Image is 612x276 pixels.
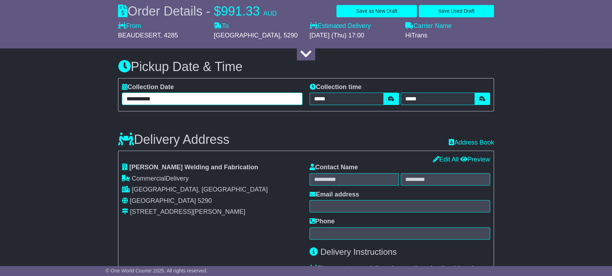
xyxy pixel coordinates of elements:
span: , 5290 [280,32,298,39]
span: 5290 [198,197,212,204]
span: [GEOGRAPHIC_DATA], [GEOGRAPHIC_DATA] [132,186,268,193]
div: [DATE] (Thu) 17:00 [310,32,398,40]
label: From [118,22,141,30]
span: , 4285 [160,32,178,39]
div: HiTrans [405,32,494,40]
label: Email address [310,191,359,199]
h3: Pickup Date & Time [118,60,494,74]
label: Phone [310,218,335,225]
span: [PERSON_NAME] Welding and Fabrication [129,164,258,171]
span: $ [214,4,221,18]
label: Contact Name [310,164,358,171]
span: delivery [368,265,392,272]
span: 991.33 [221,4,260,18]
h3: Delivery Address [118,133,229,147]
span: Commercial [132,175,166,182]
button: Save Used Draft [419,5,494,17]
span: [GEOGRAPHIC_DATA] [130,197,196,204]
span: Delivery Instructions [320,247,397,257]
label: Collection time [310,83,361,91]
a: Edit All [433,156,459,163]
span: BEAUDESERT [118,32,160,39]
a: Preview [460,156,490,163]
div: Order Details - [118,4,277,19]
label: Carrier Name [405,22,452,30]
button: Save as New Draft [336,5,417,17]
div: Delivery [122,175,302,183]
span: AUD [263,10,277,17]
label: Collection Date [122,83,174,91]
div: [STREET_ADDRESS][PERSON_NAME] [130,208,245,216]
label: To [214,22,229,30]
label: Estimated Delivery [310,22,398,30]
span: [GEOGRAPHIC_DATA] [214,32,280,39]
a: Address Book [449,139,494,146]
span: © One World Courier 2025. All rights reserved. [106,268,208,274]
